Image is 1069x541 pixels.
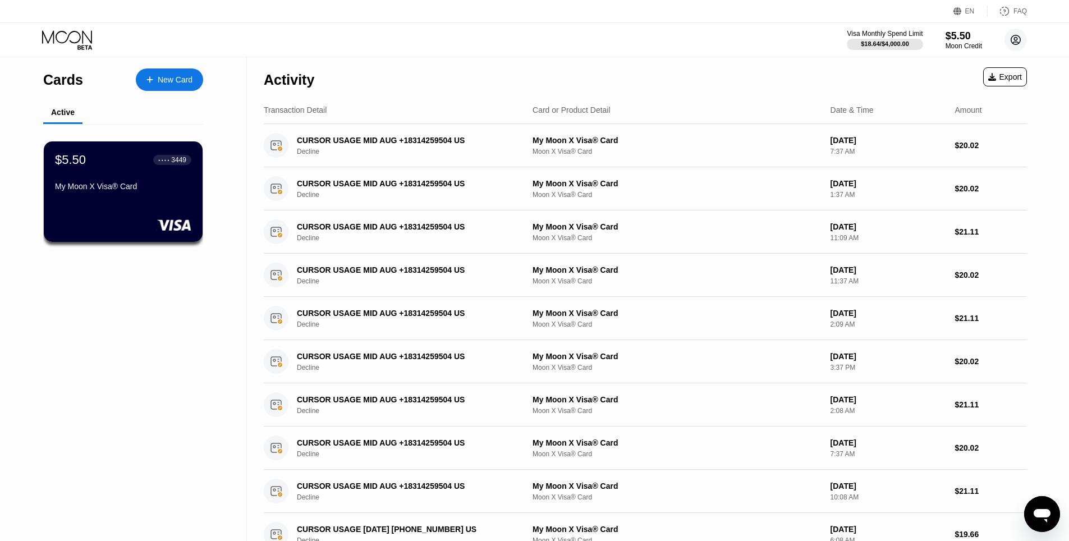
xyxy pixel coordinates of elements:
div: $20.02 [955,184,1027,193]
div: [DATE] [831,309,946,318]
div: 3449 [171,156,186,164]
div: Decline [297,234,531,242]
div: ● ● ● ● [158,158,169,162]
div: [DATE] [831,265,946,274]
div: CURSOR USAGE MID AUG +18314259504 USDeclineMy Moon X Visa® CardMoon X Visa® Card[DATE]7:37 AM$20.02 [264,124,1027,167]
div: My Moon X Visa® Card [533,179,822,188]
div: [DATE] [831,482,946,490]
div: My Moon X Visa® Card [55,182,191,191]
div: Decline [297,493,531,501]
iframe: Кнопка запуска окна обмена сообщениями [1024,496,1060,532]
div: $20.02 [955,443,1027,452]
div: $21.11 [955,487,1027,496]
div: 7:37 AM [831,450,946,458]
div: $5.50● ● ● ●3449My Moon X Visa® Card [44,141,203,242]
div: 1:37 AM [831,191,946,199]
div: Moon X Visa® Card [533,407,822,415]
div: $18.64 / $4,000.00 [861,40,909,47]
div: Date & Time [831,106,874,114]
div: Export [983,67,1027,86]
div: [DATE] [831,438,946,447]
div: CURSOR USAGE [DATE] [PHONE_NUMBER] US [297,525,515,534]
div: CURSOR USAGE MID AUG +18314259504 USDeclineMy Moon X Visa® CardMoon X Visa® Card[DATE]1:37 AM$20.02 [264,167,1027,210]
div: Activity [264,72,314,88]
div: $20.02 [955,141,1027,150]
div: Decline [297,320,531,328]
div: CURSOR USAGE MID AUG +18314259504 USDeclineMy Moon X Visa® CardMoon X Visa® Card[DATE]2:09 AM$21.11 [264,297,1027,340]
div: EN [965,7,975,15]
div: CURSOR USAGE MID AUG +18314259504 US [297,136,515,145]
div: Visa Monthly Spend Limit$18.64/$4,000.00 [847,30,923,50]
div: Active [51,108,75,117]
div: My Moon X Visa® Card [533,136,822,145]
div: CURSOR USAGE MID AUG +18314259504 US [297,222,515,231]
div: CURSOR USAGE MID AUG +18314259504 US [297,438,515,447]
div: 7:37 AM [831,148,946,155]
div: CURSOR USAGE MID AUG +18314259504 US [297,179,515,188]
div: 2:09 AM [831,320,946,328]
div: My Moon X Visa® Card [533,265,822,274]
div: CURSOR USAGE MID AUG +18314259504 USDeclineMy Moon X Visa® CardMoon X Visa® Card[DATE]7:37 AM$20.02 [264,427,1027,470]
div: My Moon X Visa® Card [533,222,822,231]
div: $20.02 [955,270,1027,279]
div: [DATE] [831,179,946,188]
div: Card or Product Detail [533,106,611,114]
div: Decline [297,407,531,415]
div: [DATE] [831,395,946,404]
div: Moon X Visa® Card [533,234,822,242]
div: Moon X Visa® Card [533,277,822,285]
div: Moon X Visa® Card [533,493,822,501]
div: New Card [158,75,192,85]
div: My Moon X Visa® Card [533,438,822,447]
div: $20.02 [955,357,1027,366]
div: Transaction Detail [264,106,327,114]
div: CURSOR USAGE MID AUG +18314259504 US [297,265,515,274]
div: CURSOR USAGE MID AUG +18314259504 USDeclineMy Moon X Visa® CardMoon X Visa® Card[DATE]10:08 AM$21.11 [264,470,1027,513]
div: Export [988,72,1022,81]
div: Amount [955,106,981,114]
div: My Moon X Visa® Card [533,309,822,318]
div: $21.11 [955,227,1027,236]
div: Decline [297,191,531,199]
div: $5.50Moon Credit [946,30,982,50]
div: My Moon X Visa® Card [533,525,822,534]
div: CURSOR USAGE MID AUG +18314259504 US [297,395,515,404]
div: Cards [43,72,83,88]
div: [DATE] [831,136,946,145]
div: Moon Credit [946,42,982,50]
div: My Moon X Visa® Card [533,395,822,404]
div: CURSOR USAGE MID AUG +18314259504 US [297,482,515,490]
div: 11:09 AM [831,234,946,242]
div: CURSOR USAGE MID AUG +18314259504 US [297,352,515,361]
div: $5.50 [946,30,982,42]
div: Moon X Visa® Card [533,450,822,458]
div: My Moon X Visa® Card [533,482,822,490]
div: Moon X Visa® Card [533,320,822,328]
div: FAQ [1013,7,1027,15]
div: $21.11 [955,400,1027,409]
div: New Card [136,68,203,91]
div: Moon X Visa® Card [533,364,822,372]
div: [DATE] [831,222,946,231]
div: CURSOR USAGE MID AUG +18314259504 USDeclineMy Moon X Visa® CardMoon X Visa® Card[DATE]2:08 AM$21.11 [264,383,1027,427]
div: [DATE] [831,352,946,361]
div: CURSOR USAGE MID AUG +18314259504 USDeclineMy Moon X Visa® CardMoon X Visa® Card[DATE]3:37 PM$20.02 [264,340,1027,383]
div: Moon X Visa® Card [533,148,822,155]
div: Moon X Visa® Card [533,191,822,199]
div: CURSOR USAGE MID AUG +18314259504 USDeclineMy Moon X Visa® CardMoon X Visa® Card[DATE]11:37 AM$20.02 [264,254,1027,297]
div: My Moon X Visa® Card [533,352,822,361]
div: Decline [297,277,531,285]
div: $5.50 [55,153,86,167]
div: 3:37 PM [831,364,946,372]
div: Decline [297,450,531,458]
div: EN [953,6,988,17]
div: 2:08 AM [831,407,946,415]
div: $21.11 [955,314,1027,323]
div: CURSOR USAGE MID AUG +18314259504 USDeclineMy Moon X Visa® CardMoon X Visa® Card[DATE]11:09 AM$21.11 [264,210,1027,254]
div: Visa Monthly Spend Limit [847,30,923,38]
div: Decline [297,364,531,372]
div: FAQ [988,6,1027,17]
div: CURSOR USAGE MID AUG +18314259504 US [297,309,515,318]
div: 11:37 AM [831,277,946,285]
